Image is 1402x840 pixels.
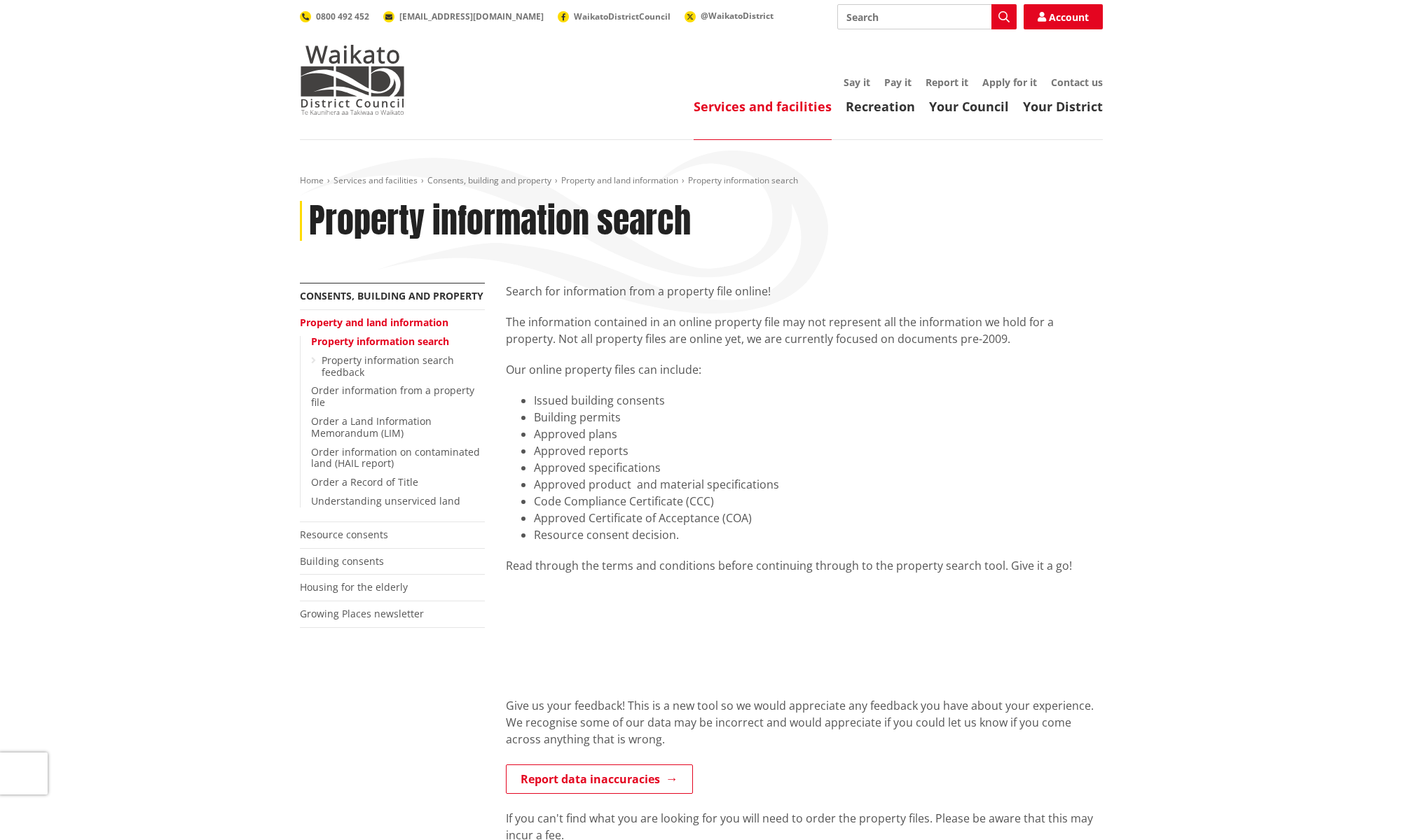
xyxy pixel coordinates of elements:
[506,697,1103,764] div: Give us your feedback! This is a new tool so we would appreciate any feedback you have about your...
[311,414,432,440] a: Order a Land Information Memorandum (LIM)
[506,314,1103,347] p: The information contained in an online property file may not represent all the information we hol...
[701,10,774,22] span: @WaikatoDistrict
[300,607,424,620] a: Growing Places newsletter
[846,98,915,115] a: Recreation
[844,76,870,89] a: Say it
[300,45,405,115] img: Waikato District Council - Te Kaunihera aa Takiwaa o Waikato
[399,10,544,22] span: [EMAIL_ADDRESS][DOMAIN_NAME]
[534,459,1103,476] li: Approved specifications
[534,476,1103,493] li: Approved product and material specifications
[694,98,832,115] a: Services and facilities
[300,316,448,329] a: Property and land information
[926,76,968,89] a: Report it
[1024,4,1103,29] a: Account
[322,353,454,379] a: Property information search feedback
[837,4,1017,29] input: Search input
[311,475,418,489] a: Order a Record of Title
[300,580,408,594] a: Housing for the elderly
[506,557,1103,574] div: Read through the terms and conditions before continuing through to the property search tool. Give...
[534,442,1103,459] li: Approved reports
[534,426,1103,442] li: Approved plans
[534,526,1103,543] li: Resource consent decision.
[427,174,551,186] a: Consents, building and property
[534,493,1103,510] li: Code Compliance Certificate (CCC)
[506,764,693,794] a: Report data inaccuracies
[300,10,369,22] a: 0800 492 452
[1051,76,1103,89] a: Contact us
[383,10,544,22] a: [EMAIL_ADDRESS][DOMAIN_NAME]
[300,175,1103,187] nav: breadcrumb
[316,10,369,22] span: 0800 492 452
[311,384,474,409] a: Order information from a property file
[334,174,418,186] a: Services and facilities
[311,335,449,348] a: Property information search
[300,174,324,186] a: Home
[534,392,1103,409] li: Issued building consents
[300,554,384,568] a: Building consents
[1023,98,1103,115] a: Your District
[300,528,388,541] a: Resource consents
[311,445,480,470] a: Order information on contaminated land (HAIL report)
[534,409,1103,426] li: Building permits
[311,494,460,507] a: Understanding unserviced land
[688,174,798,186] span: Property information search
[300,289,483,302] a: Consents, building and property
[558,10,671,22] a: WaikatoDistrictCouncil
[574,10,671,22] span: WaikatoDistrictCouncil
[982,76,1037,89] a: Apply for it
[534,510,1103,526] li: Approved Certificate of Acceptance (COA)
[929,98,1009,115] a: Your Council
[309,201,691,241] h1: Property information search
[561,174,678,186] a: Property and land information
[685,10,774,22] a: @WaikatoDistrict
[506,362,701,377] span: Our online property files can include:
[506,283,1103,300] p: Search for information from a property file online!
[884,76,912,89] a: Pay it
